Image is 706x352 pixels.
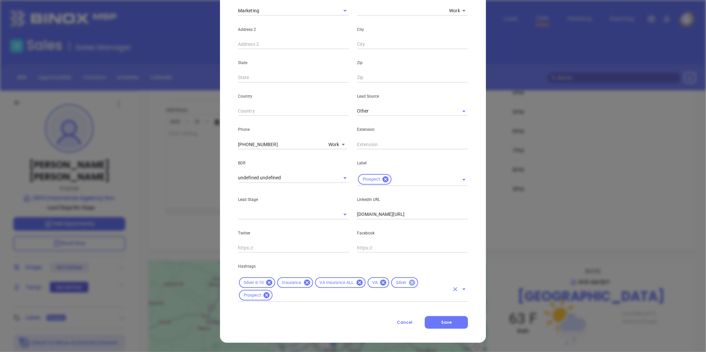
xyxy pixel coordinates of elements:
[357,229,468,237] p: Facebook
[357,40,468,49] input: City
[357,59,468,66] p: Zip
[238,263,468,270] p: Hashtags
[238,26,349,33] p: Address 2
[357,196,468,203] p: LinkedIn URL
[238,126,349,133] p: Phone
[240,280,268,286] span: Silver 6-10
[357,139,468,149] input: Extension
[240,293,265,298] span: Prospect
[449,6,468,16] div: Work
[459,107,469,116] button: Open
[328,140,347,150] div: Work
[278,280,305,286] span: Insurance
[239,290,273,301] div: Prospect
[238,106,349,116] input: Country
[239,277,275,288] div: Silver 6-10
[359,177,384,182] span: Prospect
[357,243,468,253] input: https://
[238,139,326,149] input: Phone
[459,285,469,294] button: Open
[238,59,349,66] p: State
[391,277,418,288] div: Silver
[238,243,349,253] input: https://
[368,280,382,286] span: VA
[357,210,468,220] input: https://
[459,175,469,184] button: Open
[238,93,349,100] p: Country
[451,285,460,294] button: Clear
[357,159,468,167] p: Label
[238,73,349,83] input: State
[441,319,452,325] span: Save
[238,40,349,49] input: Address 2
[357,26,468,33] p: City
[340,6,350,15] button: Open
[340,173,350,183] button: Open
[358,174,392,185] div: Prospect
[238,229,349,237] p: Twitter
[357,126,468,133] p: Extension
[392,280,411,286] span: Silver
[315,277,366,288] div: VA Insurance ALL
[385,316,425,329] button: Cancel
[238,196,349,203] p: Lead Stage
[277,277,313,288] div: Insurance
[368,277,389,288] div: VA
[238,159,349,167] p: BDR
[340,210,350,219] button: Open
[316,280,358,286] span: VA Insurance ALL
[397,319,412,325] span: Cancel
[357,93,468,100] p: Lead Source
[425,316,468,329] button: Save
[357,73,468,83] input: Zip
